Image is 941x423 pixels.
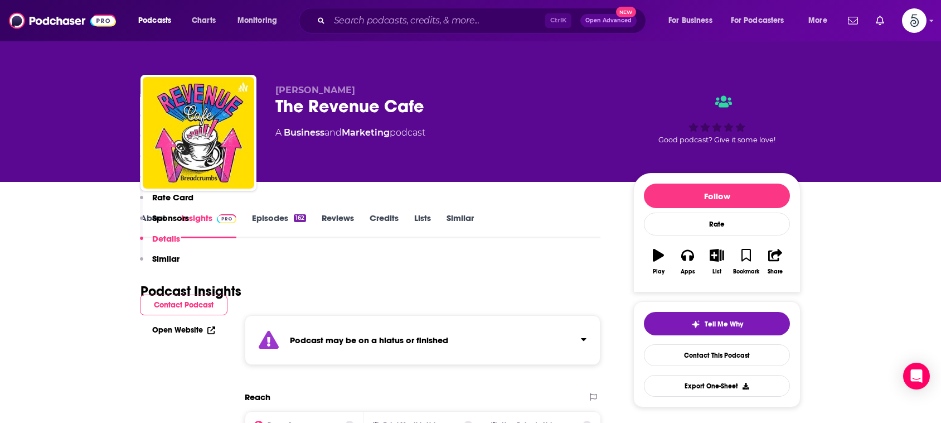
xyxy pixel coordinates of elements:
a: Show notifications dropdown [871,11,889,30]
h2: Reach [245,392,270,402]
button: Follow [644,184,790,208]
a: Contact This Podcast [644,344,790,366]
p: Sponsors [152,213,189,223]
a: Similar [447,213,474,238]
button: Play [644,242,673,282]
span: Charts [192,13,216,28]
span: Podcasts [138,13,171,28]
div: Apps [681,268,695,275]
span: Open Advanced [585,18,632,23]
img: Podchaser - Follow, Share and Rate Podcasts [9,10,116,31]
button: open menu [130,12,186,30]
div: Search podcasts, credits, & more... [309,8,657,33]
a: Marketing [342,127,390,138]
span: More [808,13,827,28]
p: Details [152,233,180,244]
button: Details [140,233,180,254]
button: open menu [230,12,292,30]
div: Play [653,268,664,275]
span: For Business [668,13,712,28]
button: Sponsors [140,213,189,233]
span: Ctrl K [545,13,571,28]
button: tell me why sparkleTell Me Why [644,312,790,335]
span: Good podcast? Give it some love! [658,136,775,144]
div: Open Intercom Messenger [903,363,930,390]
a: Charts [185,12,222,30]
a: Business [284,127,324,138]
div: List [712,268,721,275]
button: open menu [661,12,726,30]
img: tell me why sparkle [691,320,700,329]
button: Share [761,242,790,282]
a: Show notifications dropdown [843,11,862,30]
strong: Podcast may be on a hiatus or finished [290,335,448,345]
button: Show profile menu [902,8,927,33]
a: Open Website [152,325,215,335]
img: The Revenue Cafe [143,77,254,189]
div: Rate [644,213,790,235]
div: Bookmark [733,268,759,275]
img: User Profile [902,8,927,33]
button: List [702,242,731,282]
span: Tell Me Why [705,320,743,329]
button: Bookmark [731,242,760,282]
button: Apps [673,242,702,282]
a: Credits [370,213,399,238]
span: New [616,7,636,17]
span: Monitoring [237,13,277,28]
div: Share [768,268,783,275]
div: A podcast [275,126,425,140]
button: Similar [140,253,180,274]
span: For Podcasters [731,13,784,28]
span: [PERSON_NAME] [275,85,355,95]
span: and [324,127,342,138]
div: 162 [294,214,306,222]
span: Logged in as Spiral5-G2 [902,8,927,33]
a: Reviews [322,213,354,238]
div: Good podcast? Give it some love! [633,85,801,154]
button: open menu [801,12,841,30]
p: Similar [152,253,180,264]
button: open menu [724,12,801,30]
input: Search podcasts, credits, & more... [329,12,545,30]
section: Click to expand status details [245,315,600,365]
a: Episodes162 [252,213,306,238]
a: Lists [414,213,431,238]
button: Export One-Sheet [644,375,790,397]
button: Open AdvancedNew [580,14,637,27]
button: Contact Podcast [140,295,227,315]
